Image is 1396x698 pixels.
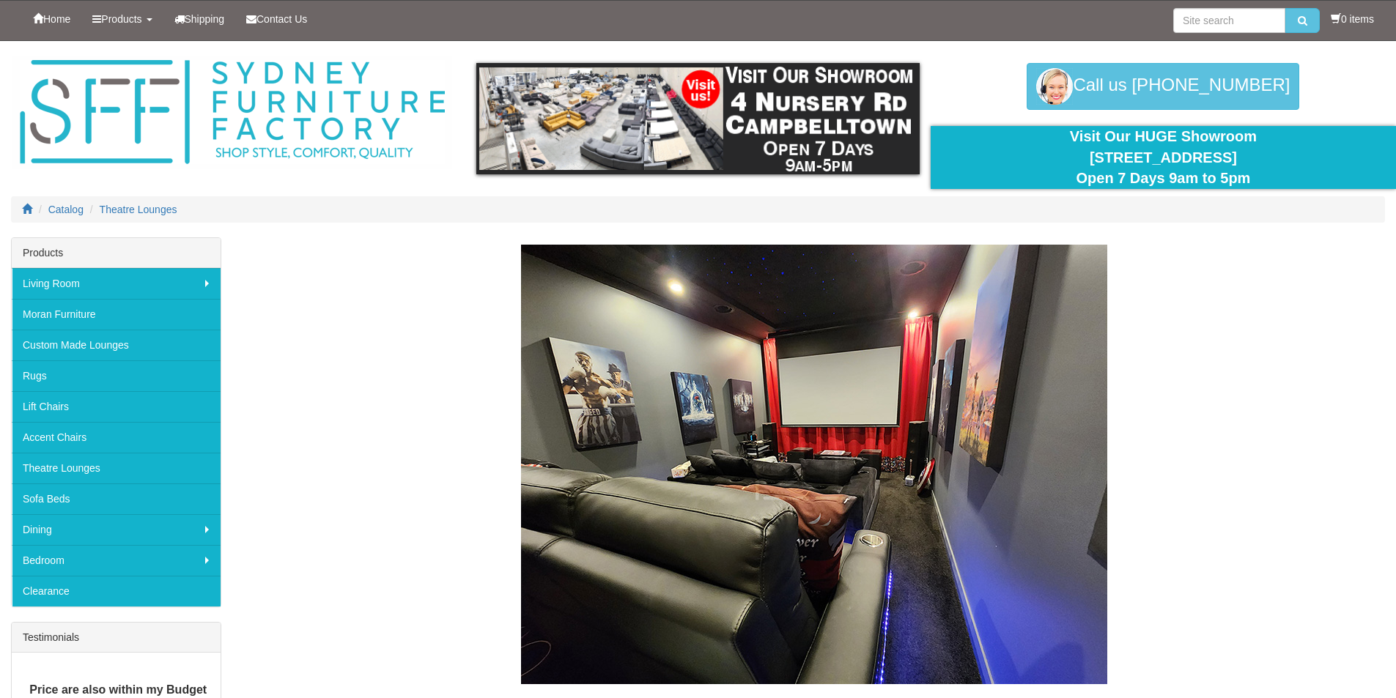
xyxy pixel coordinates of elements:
span: Contact Us [256,13,307,25]
a: Shipping [163,1,236,37]
a: Catalog [48,204,84,215]
input: Site search [1173,8,1285,33]
div: Visit Our HUGE Showroom [STREET_ADDRESS] Open 7 Days 9am to 5pm [942,126,1385,189]
a: Theatre Lounges [12,453,221,483]
a: Bedroom [12,545,221,576]
a: Contact Us [235,1,318,37]
span: Shipping [185,13,225,25]
b: Price are also within my Budget [29,683,207,696]
a: Accent Chairs [12,422,221,453]
img: showroom.gif [476,63,920,174]
a: Dining [12,514,221,545]
a: Living Room [12,268,221,299]
div: Products [12,238,221,268]
a: Sofa Beds [12,483,221,514]
a: Theatre Lounges [100,204,177,215]
span: Products [101,13,141,25]
a: Home [22,1,81,37]
img: Sydney Furniture Factory [12,56,452,169]
div: Testimonials [12,623,221,653]
a: Lift Chairs [12,391,221,422]
a: Clearance [12,576,221,606]
a: Products [81,1,163,37]
a: Moran Furniture [12,299,221,330]
span: Home [43,13,70,25]
a: Rugs [12,360,221,391]
li: 0 items [1331,12,1374,26]
a: Custom Made Lounges [12,330,221,360]
img: Theatre Lounges [521,245,1107,684]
